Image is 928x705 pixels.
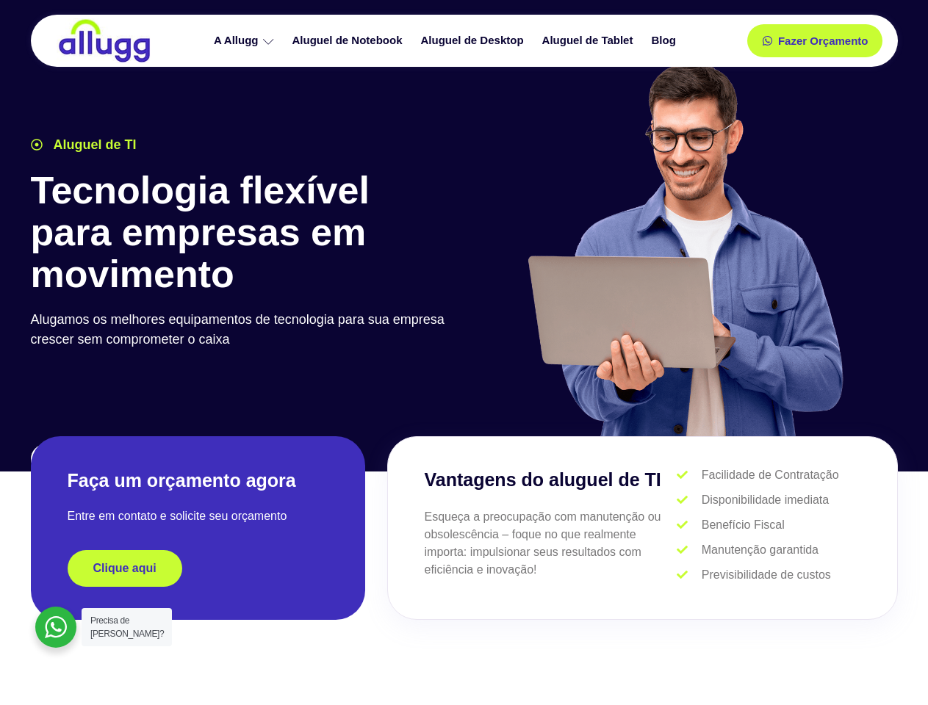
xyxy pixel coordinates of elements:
h1: Tecnologia flexível para empresas em movimento [31,170,457,296]
p: Entre em contato e solicite seu orçamento [68,507,328,525]
span: Facilidade de Contratação [698,466,839,484]
span: Manutenção garantida [698,541,819,559]
span: Benefício Fiscal [698,516,785,534]
img: aluguel de ti para startups [522,62,846,436]
span: Precisa de [PERSON_NAME]? [90,615,164,639]
span: Previsibilidade de custos [698,566,831,584]
p: Esqueça a preocupação com manutenção ou obsolescência – foque no que realmente importa: impulsion... [425,508,677,579]
iframe: Chat Widget [855,634,928,705]
p: Alugamos os melhores equipamentos de tecnologia para sua empresa crescer sem comprometer o caixa [31,310,457,350]
a: Fazer Orçamento [747,24,883,57]
a: Clique aqui [68,550,182,587]
a: A Allugg [206,28,285,54]
a: Blog [644,28,686,54]
span: Aluguel de TI [50,135,137,155]
span: Fazer Orçamento [778,35,868,46]
h3: Vantagens do aluguel de TI [425,466,677,494]
a: Aluguel de Tablet [535,28,644,54]
a: Aluguel de Notebook [285,28,414,54]
a: Aluguel de Desktop [414,28,535,54]
span: Clique aqui [93,563,157,574]
h2: Faça um orçamento agora [68,469,328,493]
span: Disponibilidade imediata [698,491,829,509]
img: locação de TI é Allugg [57,18,152,63]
